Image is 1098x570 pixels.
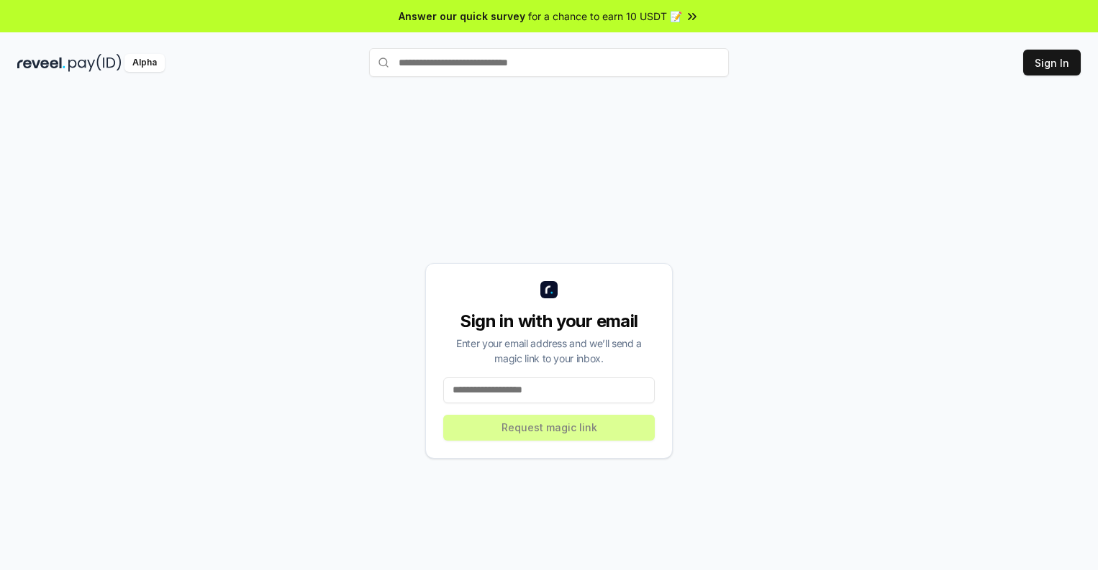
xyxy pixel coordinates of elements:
[399,9,525,24] span: Answer our quick survey
[124,54,165,72] div: Alpha
[68,54,122,72] img: pay_id
[443,336,655,366] div: Enter your email address and we’ll send a magic link to your inbox.
[443,310,655,333] div: Sign in with your email
[1023,50,1081,75] button: Sign In
[540,281,558,298] img: logo_small
[17,54,65,72] img: reveel_dark
[528,9,682,24] span: for a chance to earn 10 USDT 📝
